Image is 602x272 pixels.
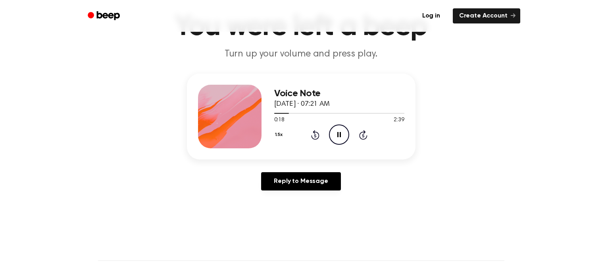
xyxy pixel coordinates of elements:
span: [DATE] · 07:21 AM [274,101,330,108]
span: 0:18 [274,116,285,124]
a: Reply to Message [261,172,340,190]
a: Log in [414,7,448,25]
button: 1.5x [274,128,286,142]
a: Create Account [453,8,520,23]
h3: Voice Note [274,88,404,99]
a: Beep [82,8,127,24]
p: Turn up your volume and press play. [149,48,454,61]
span: 2:39 [394,116,404,124]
